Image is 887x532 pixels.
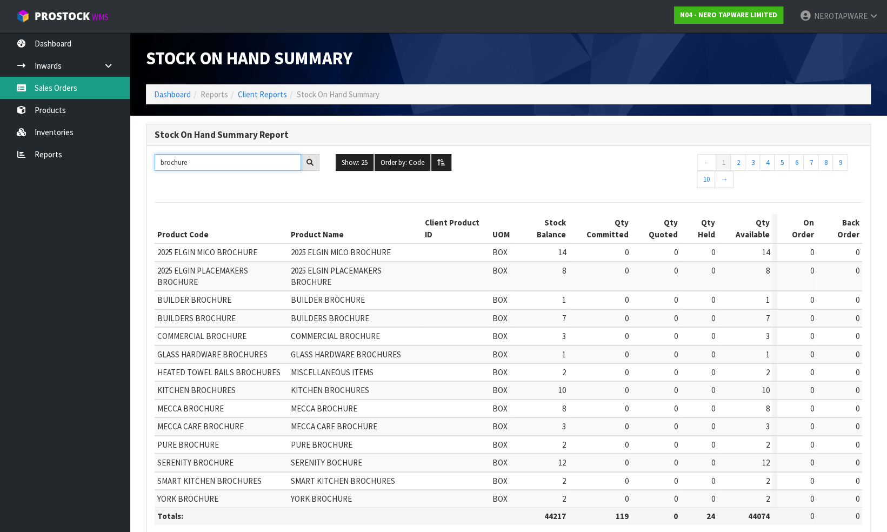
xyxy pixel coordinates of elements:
[291,385,369,395] span: KITCHEN BROCHURES
[674,247,678,257] span: 0
[711,494,715,504] span: 0
[624,403,628,414] span: 0
[748,511,769,521] strong: 44074
[624,313,628,323] span: 0
[765,494,769,504] span: 2
[674,385,678,395] span: 0
[492,349,508,360] span: BOX
[562,349,566,360] span: 1
[711,457,715,468] span: 0
[492,265,508,276] span: BOX
[155,154,301,171] input: Search
[711,349,715,360] span: 0
[558,247,566,257] span: 14
[856,367,859,377] span: 0
[157,511,183,521] strong: Totals:
[562,440,566,450] span: 2
[157,367,281,377] span: HEATED TOWEL RAILS BROCHURES
[711,385,715,395] span: 0
[492,295,508,305] span: BOX
[810,421,814,431] span: 0
[291,247,391,257] span: 2025 ELGIN MICO BROCHURE
[624,457,628,468] span: 0
[492,313,508,323] span: BOX
[492,494,508,504] span: BOX
[856,349,859,360] span: 0
[35,9,90,23] span: ProStock
[422,214,489,243] th: Client Product ID
[562,265,566,276] span: 8
[288,214,422,243] th: Product Name
[492,331,508,341] span: BOX
[674,440,678,450] span: 0
[711,421,715,431] span: 0
[856,421,859,431] span: 0
[492,403,508,414] span: BOX
[856,440,859,450] span: 0
[297,89,379,99] span: Stock On Hand Summary
[544,511,566,521] strong: 44217
[16,9,30,23] img: cube-alt.png
[674,295,678,305] span: 0
[765,421,769,431] span: 3
[810,367,814,377] span: 0
[624,476,628,486] span: 0
[745,154,760,171] a: 3
[92,12,109,22] small: WMS
[716,154,731,171] a: 1
[711,367,715,377] span: 0
[492,476,508,486] span: BOX
[711,295,715,305] span: 0
[562,403,566,414] span: 8
[569,214,631,243] th: Qty Committed
[562,494,566,504] span: 2
[711,313,715,323] span: 0
[562,331,566,341] span: 3
[291,421,377,431] span: MECCA CARE BROCHURE
[157,247,257,257] span: 2025 ELGIN MICO BROCHURE
[856,265,859,276] span: 0
[856,457,859,468] span: 0
[624,265,628,276] span: 0
[291,331,380,341] span: COMMERCIAL BROCHURE
[856,313,859,323] span: 0
[765,476,769,486] span: 2
[674,367,678,377] span: 0
[291,295,365,305] span: BUILDER BROCHURE
[146,47,352,69] span: Stock On Hand Summary
[624,367,628,377] span: 0
[375,154,430,171] button: Order by: Code
[674,265,678,276] span: 0
[759,154,775,171] a: 4
[856,295,859,305] span: 0
[624,385,628,395] span: 0
[157,265,248,287] span: 2025 ELGIN PLACEMAKERS BROCHURE
[155,214,288,243] th: Product Code
[157,349,268,360] span: GLASS HARDWARE BROCHURES
[697,154,716,171] a: ←
[492,457,508,468] span: BOX
[157,403,224,414] span: MECCA BROCHURE
[562,421,566,431] span: 3
[813,11,867,21] span: NEROTAPWARE
[674,476,678,486] span: 0
[810,440,814,450] span: 0
[558,385,566,395] span: 10
[810,494,814,504] span: 0
[856,247,859,257] span: 0
[765,313,769,323] span: 7
[291,457,362,468] span: SERENITY BOCHURE
[856,331,859,341] span: 0
[157,295,231,305] span: BUILDER BROCHURE
[291,476,395,486] span: SMART KITCHEN BROCHURES
[512,214,569,243] th: Stock Balance
[711,476,715,486] span: 0
[762,247,769,257] span: 14
[681,214,718,243] th: Qty Held
[810,265,814,276] span: 0
[718,214,772,243] th: Qty Available
[810,403,814,414] span: 0
[810,511,814,521] span: 0
[562,295,566,305] span: 1
[810,385,814,395] span: 0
